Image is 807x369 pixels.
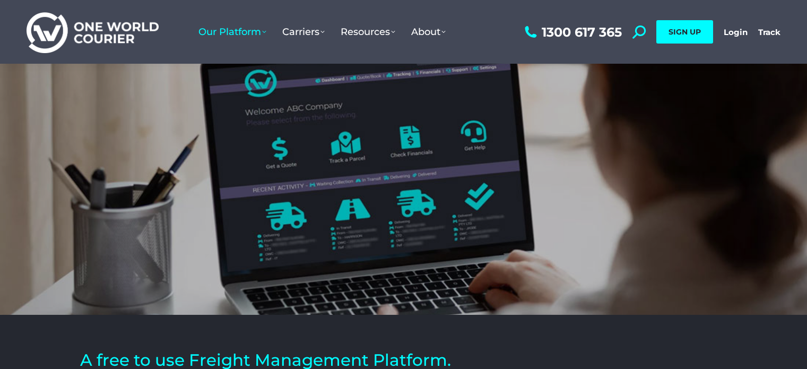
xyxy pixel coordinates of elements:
[758,27,780,37] a: Track
[522,25,622,39] a: 1300 617 365
[80,352,727,368] h2: A free to use Freight Management Platform.
[724,27,748,37] a: Login
[274,15,333,48] a: Carriers
[656,20,713,44] a: SIGN UP
[411,26,446,38] span: About
[282,26,325,38] span: Carriers
[190,15,274,48] a: Our Platform
[27,11,159,54] img: One World Courier
[333,15,403,48] a: Resources
[669,27,701,37] span: SIGN UP
[341,26,395,38] span: Resources
[198,26,266,38] span: Our Platform
[403,15,454,48] a: About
